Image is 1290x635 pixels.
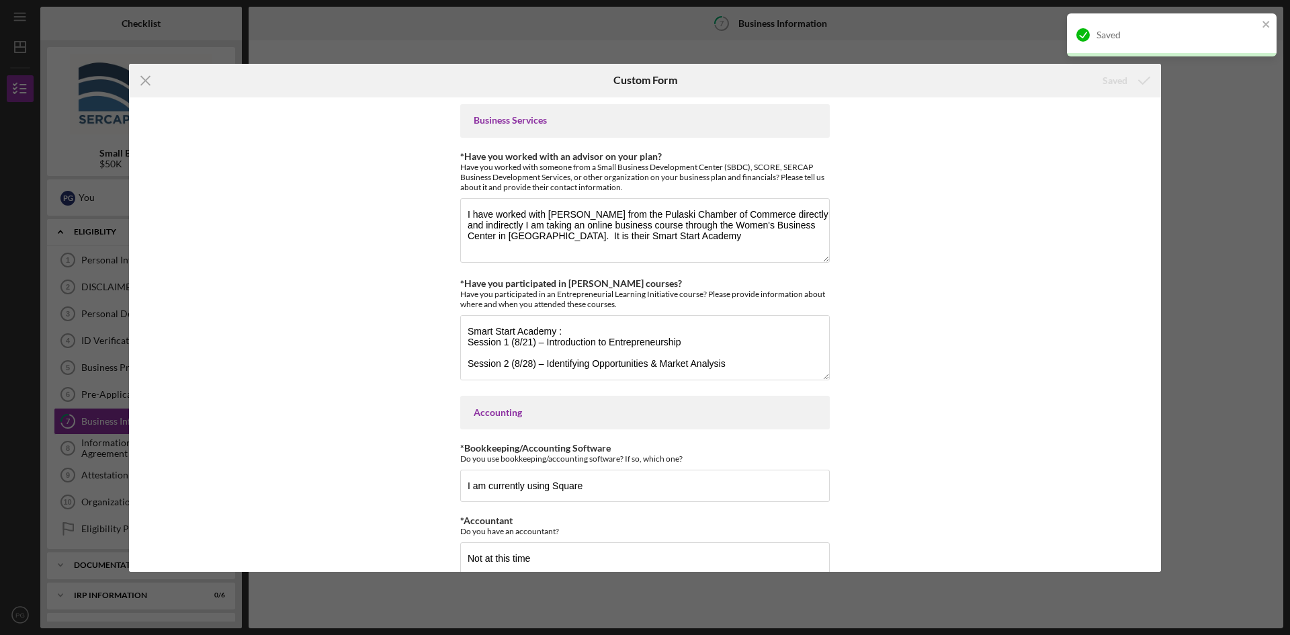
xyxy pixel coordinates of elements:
textarea: I have worked with [PERSON_NAME] from the Pulaski Chamber of Commerce directly and indirectly I a... [460,198,830,263]
div: Do you use bookkeeping/accounting software? If so, which one? [460,454,830,464]
div: Saved [1103,67,1127,94]
div: Saved [1096,30,1258,40]
button: Saved [1089,67,1161,94]
div: Do you have an accountant? [460,526,830,536]
textarea: Smart Start Academy : Session 1 (8/21) – Introduction to Entrepreneurship Session 2 (8/28) – Iden... [460,315,830,380]
div: Have you worked with someone from a Small Business Development Center (SBDC), SCORE, SERCAP Busin... [460,162,830,192]
button: close [1262,19,1271,32]
label: *Accountant [460,515,513,526]
div: Business Services [474,115,816,126]
div: Accounting [474,407,816,418]
h6: Custom Form [613,74,677,86]
label: *Bookkeeping/Accounting Software [460,442,611,454]
label: *Have you worked with an advisor on your plan? [460,151,662,162]
div: Have you participated in an Entrepreneurial Learning Initiative course? Please provide informatio... [460,289,830,309]
label: *Have you participated in [PERSON_NAME] courses? [460,278,682,289]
